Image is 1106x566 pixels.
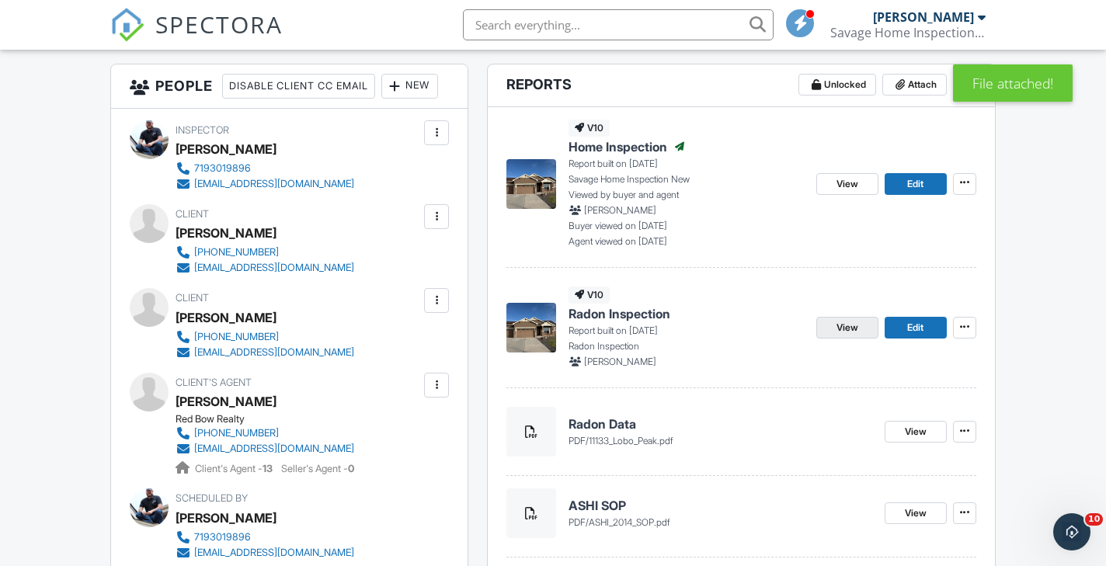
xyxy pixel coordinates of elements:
a: [EMAIL_ADDRESS][DOMAIN_NAME] [176,345,354,360]
div: [PHONE_NUMBER] [194,427,279,439]
input: Search everything... [463,9,774,40]
div: Savage Home Inspections LLC [830,25,986,40]
span: Scheduled By [176,492,248,504]
span: Client's Agent [176,377,252,388]
a: [EMAIL_ADDRESS][DOMAIN_NAME] [176,176,354,192]
div: Red Bow Realty [176,413,367,425]
strong: 13 [263,463,273,474]
div: [PERSON_NAME] [176,506,276,530]
span: Client's Agent - [195,463,275,474]
div: [EMAIL_ADDRESS][DOMAIN_NAME] [194,443,354,455]
span: Client [176,292,209,304]
strong: 0 [348,463,354,474]
a: SPECTORA [110,21,283,54]
span: 10 [1085,513,1103,526]
div: [PHONE_NUMBER] [194,331,279,343]
h3: People [111,64,468,109]
span: SPECTORA [155,8,283,40]
div: File attached! [953,64,1073,102]
div: [EMAIL_ADDRESS][DOMAIN_NAME] [194,178,354,190]
a: [EMAIL_ADDRESS][DOMAIN_NAME] [176,545,354,561]
span: Inspector [176,124,229,136]
a: 7193019896 [176,530,354,545]
a: 7193019896 [176,161,354,176]
a: [EMAIL_ADDRESS][DOMAIN_NAME] [176,441,354,457]
div: Disable Client CC Email [222,74,375,99]
div: [PHONE_NUMBER] [194,246,279,259]
div: [PERSON_NAME] [176,306,276,329]
a: [PHONE_NUMBER] [176,245,354,260]
div: [EMAIL_ADDRESS][DOMAIN_NAME] [194,262,354,274]
div: 7193019896 [194,531,251,543]
a: [PHONE_NUMBER] [176,329,354,345]
div: [PERSON_NAME] [176,221,276,245]
a: [PHONE_NUMBER] [176,425,354,441]
iframe: Intercom live chat [1053,513,1090,550]
a: [PERSON_NAME] [176,390,276,413]
span: Seller's Agent - [281,463,354,474]
span: Client [176,208,209,220]
div: 7193019896 [194,162,251,175]
div: New [381,74,438,99]
img: The Best Home Inspection Software - Spectora [110,8,144,42]
div: [PERSON_NAME] [176,137,276,161]
div: [PERSON_NAME] [873,9,974,25]
div: [EMAIL_ADDRESS][DOMAIN_NAME] [194,547,354,559]
div: [EMAIL_ADDRESS][DOMAIN_NAME] [194,346,354,359]
a: [EMAIL_ADDRESS][DOMAIN_NAME] [176,260,354,276]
